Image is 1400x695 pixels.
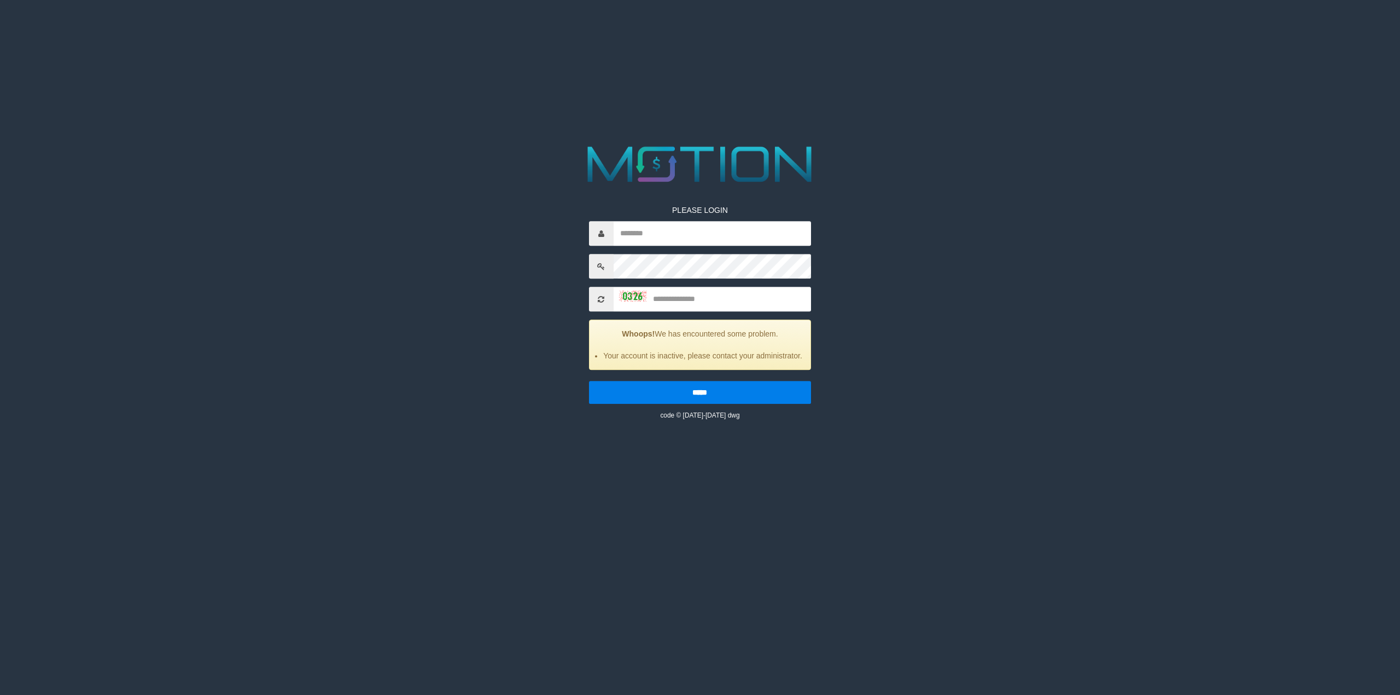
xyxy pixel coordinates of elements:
small: code © [DATE]-[DATE] dwg [660,412,739,419]
img: captcha [619,291,646,302]
img: MOTION_logo.png [577,140,822,188]
li: Your account is inactive, please contact your administrator. [603,350,803,361]
div: We has encountered some problem. [589,320,812,370]
p: PLEASE LOGIN [589,205,812,216]
strong: Whoops! [622,329,655,338]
